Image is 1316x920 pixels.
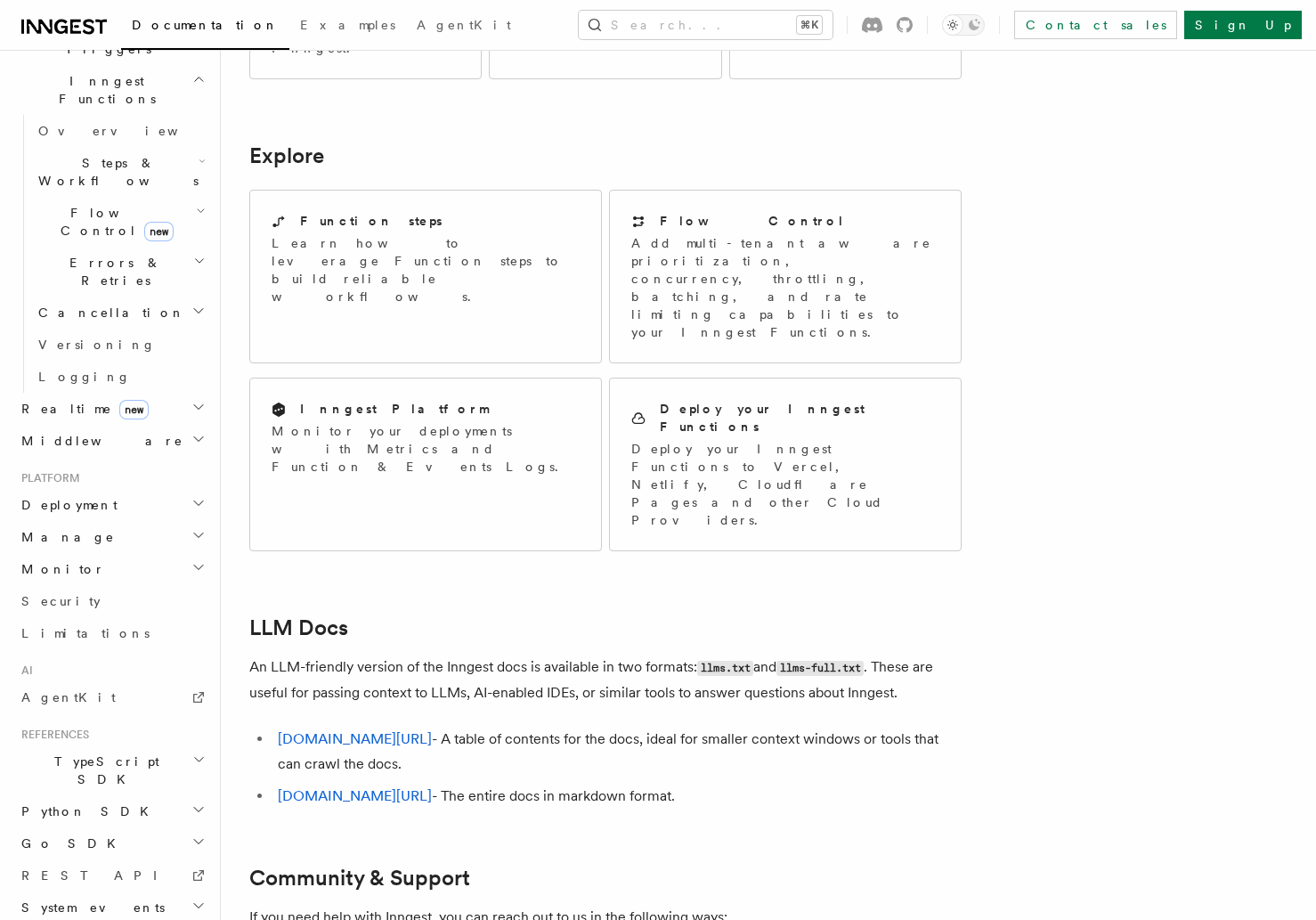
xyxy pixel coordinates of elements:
[1184,11,1302,39] a: Sign Up
[300,400,489,418] h2: Inngest Platform
[121,5,289,50] a: Documentation
[278,787,432,804] a: [DOMAIN_NAME][URL]
[609,190,962,363] a: Flow ControlAdd multi-tenant aware prioritization, concurrency, throttling, batching, and rate li...
[249,378,602,551] a: Inngest PlatformMonitor your deployments with Metrics and Function & Events Logs.
[119,400,149,419] span: new
[272,784,962,809] li: - The entire docs in markdown format.
[942,14,985,36] button: Toggle dark mode
[21,690,116,704] span: AgentKit
[697,661,753,676] code: llms.txt
[14,585,209,617] a: Security
[14,617,209,649] a: Limitations
[14,795,209,827] button: Python SDK
[14,496,118,514] span: Deployment
[31,147,209,197] button: Steps & Workflows
[249,143,324,168] a: Explore
[14,393,209,425] button: Realtimenew
[776,661,864,676] code: llms-full.txt
[31,329,209,361] a: Versioning
[31,361,209,393] a: Logging
[14,802,159,820] span: Python SDK
[14,560,105,578] span: Monitor
[14,432,183,450] span: Middleware
[21,594,101,608] span: Security
[14,115,209,393] div: Inngest Functions
[144,222,174,241] span: new
[31,304,185,322] span: Cancellation
[14,471,80,485] span: Platform
[31,204,196,240] span: Flow Control
[406,5,522,48] a: AgentKit
[38,370,131,384] span: Logging
[38,124,222,138] span: Overview
[14,528,115,546] span: Manage
[417,18,511,32] span: AgentKit
[31,115,209,147] a: Overview
[14,859,209,892] a: REST API
[660,212,845,230] h2: Flow Control
[300,212,443,230] h2: Function steps
[14,681,209,713] a: AgentKit
[14,899,165,916] span: System events
[31,297,209,329] button: Cancellation
[14,827,209,859] button: Go SDK
[797,16,822,34] kbd: ⌘K
[14,400,149,418] span: Realtime
[31,197,209,247] button: Flow Controlnew
[249,615,348,640] a: LLM Docs
[14,489,209,521] button: Deployment
[14,745,209,795] button: TypeScript SDK
[132,18,279,32] span: Documentation
[249,190,602,363] a: Function stepsLearn how to leverage Function steps to build reliable workflows.
[272,234,580,305] p: Learn how to leverage Function steps to build reliable workflows.
[579,11,833,39] button: Search...⌘K
[609,378,962,551] a: Deploy your Inngest FunctionsDeploy your Inngest Functions to Vercel, Netlify, Cloudflare Pages a...
[31,154,199,190] span: Steps & Workflows
[21,626,150,640] span: Limitations
[660,400,939,436] h2: Deploy your Inngest Functions
[272,422,580,476] p: Monitor your deployments with Metrics and Function & Events Logs.
[14,65,209,115] button: Inngest Functions
[14,753,192,788] span: TypeScript SDK
[249,866,470,891] a: Community & Support
[272,727,962,777] li: - A table of contents for the docs, ideal for smaller context windows or tools that can crawl the...
[14,72,192,108] span: Inngest Functions
[278,730,432,747] a: [DOMAIN_NAME][URL]
[14,728,89,742] span: References
[631,234,939,341] p: Add multi-tenant aware prioritization, concurrency, throttling, batching, and rate limiting capab...
[21,868,173,883] span: REST API
[289,5,406,48] a: Examples
[14,521,209,553] button: Manage
[14,664,33,678] span: AI
[31,254,193,289] span: Errors & Retries
[300,18,395,32] span: Examples
[38,338,156,352] span: Versioning
[1014,11,1177,39] a: Contact sales
[31,247,209,297] button: Errors & Retries
[14,553,209,585] button: Monitor
[249,655,962,705] p: An LLM-friendly version of the Inngest docs is available in two formats: and . These are useful f...
[14,425,209,457] button: Middleware
[14,835,126,852] span: Go SDK
[631,440,939,529] p: Deploy your Inngest Functions to Vercel, Netlify, Cloudflare Pages and other Cloud Providers.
